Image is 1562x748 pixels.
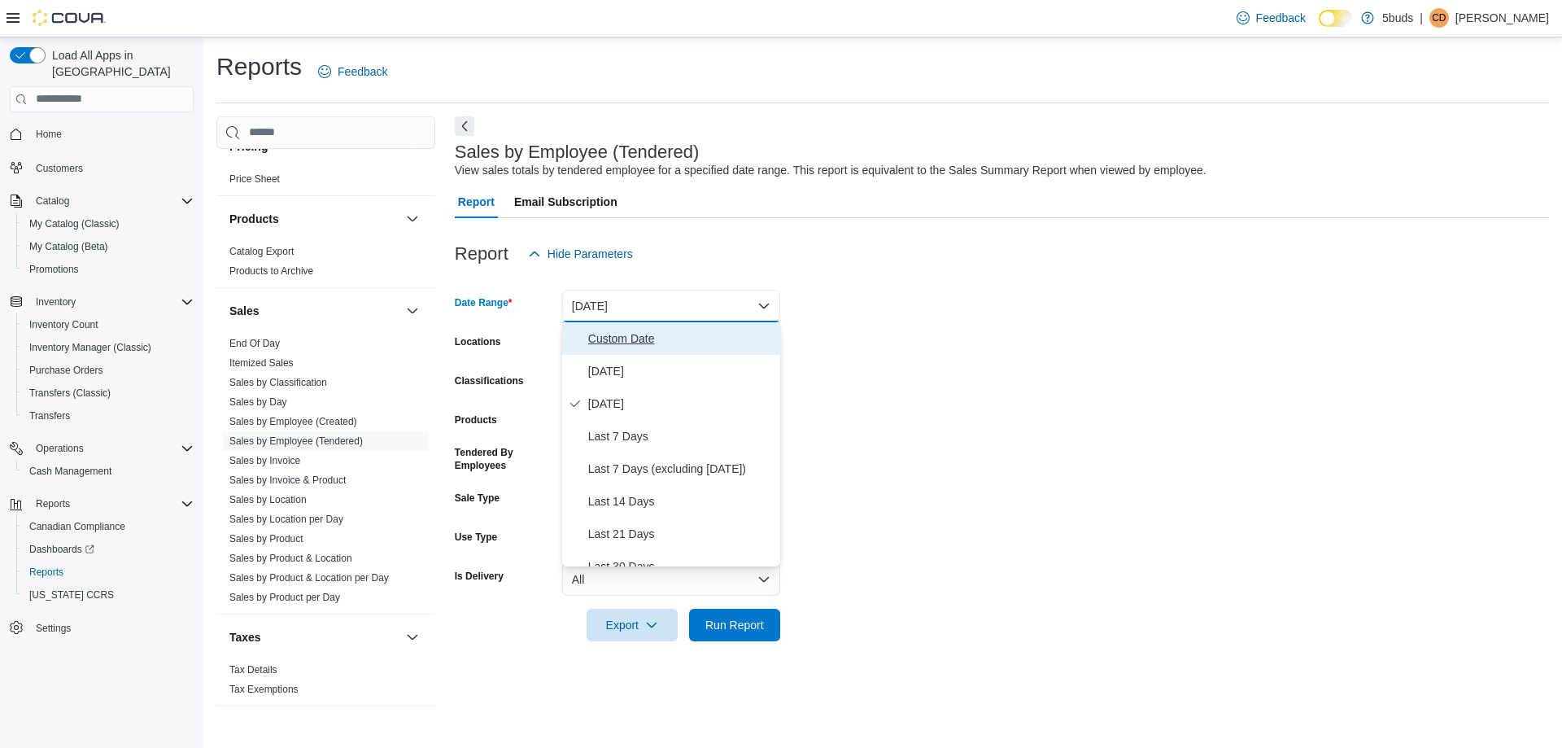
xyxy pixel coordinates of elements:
[229,211,279,227] h3: Products
[1429,8,1449,28] div: Chelsea Dinsmore
[16,212,200,235] button: My Catalog (Classic)
[23,517,194,536] span: Canadian Compliance
[29,191,76,211] button: Catalog
[1319,27,1320,28] span: Dark Mode
[229,173,280,186] span: Price Sheet
[216,50,302,83] h1: Reports
[229,265,313,278] span: Products to Archive
[23,260,85,279] a: Promotions
[23,562,194,582] span: Reports
[16,515,200,538] button: Canadian Compliance
[29,566,63,579] span: Reports
[229,684,299,695] a: Tax Exemptions
[29,159,89,178] a: Customers
[229,245,294,258] span: Catalog Export
[23,383,194,403] span: Transfers (Classic)
[229,377,327,388] a: Sales by Classification
[229,494,307,505] a: Sales by Location
[29,157,194,177] span: Customers
[229,246,294,257] a: Catalog Export
[562,290,780,322] button: [DATE]
[23,406,194,426] span: Transfers
[229,396,287,409] span: Sales by Day
[229,435,363,448] span: Sales by Employee (Tendered)
[23,315,105,335] a: Inventory Count
[29,217,120,230] span: My Catalog (Classic)
[16,382,200,405] button: Transfers (Classic)
[1256,10,1306,26] span: Feedback
[229,552,352,565] span: Sales by Product & Location
[229,435,363,447] a: Sales by Employee (Tendered)
[23,237,115,256] a: My Catalog (Beta)
[229,303,260,319] h3: Sales
[229,553,352,564] a: Sales by Product & Location
[29,520,125,533] span: Canadian Compliance
[216,660,435,706] div: Taxes
[23,315,194,335] span: Inventory Count
[229,629,261,645] h3: Taxes
[521,238,639,270] button: Hide Parameters
[562,563,780,596] button: All
[29,263,79,276] span: Promotions
[23,562,70,582] a: Reports
[458,186,495,218] span: Report
[216,169,435,195] div: Pricing
[16,258,200,281] button: Promotions
[229,572,389,584] a: Sales by Product & Location per Day
[3,291,200,313] button: Inventory
[23,540,101,559] a: Dashboards
[229,357,294,369] a: Itemized Sales
[229,416,357,427] a: Sales by Employee (Created)
[23,540,194,559] span: Dashboards
[29,240,108,253] span: My Catalog (Beta)
[229,629,399,645] button: Taxes
[229,357,294,370] span: Itemized Sales
[229,265,313,277] a: Products to Archive
[29,588,114,601] span: [US_STATE] CCRS
[29,191,194,211] span: Catalog
[33,10,106,26] img: Cova
[23,585,120,605] a: [US_STATE] CCRS
[1382,8,1413,28] p: 5buds
[229,664,277,676] a: Tax Details
[1319,10,1353,27] input: Dark Mode
[588,361,774,381] span: [DATE]
[10,116,194,682] nav: Complex example
[588,492,774,511] span: Last 14 Days
[36,128,62,141] span: Home
[1420,8,1423,28] p: |
[3,616,200,640] button: Settings
[229,455,300,466] a: Sales by Invoice
[36,162,83,175] span: Customers
[455,570,504,583] label: Is Delivery
[16,336,200,359] button: Inventory Manager (Classic)
[29,618,194,638] span: Settings
[229,303,399,319] button: Sales
[216,242,435,287] div: Products
[229,211,399,227] button: Products
[455,142,700,162] h3: Sales by Employee (Tendered)
[1230,2,1312,34] a: Feedback
[23,585,194,605] span: Washington CCRS
[29,465,111,478] span: Cash Management
[455,296,513,309] label: Date Range
[29,543,94,556] span: Dashboards
[229,396,287,408] a: Sales by Day
[403,628,422,647] button: Taxes
[1432,8,1446,28] span: CD
[229,415,357,428] span: Sales by Employee (Created)
[455,446,556,472] label: Tendered By Employees
[23,361,194,380] span: Purchase Orders
[16,359,200,382] button: Purchase Orders
[455,335,501,348] label: Locations
[588,459,774,479] span: Last 7 Days (excluding [DATE])
[29,292,82,312] button: Inventory
[216,334,435,614] div: Sales
[29,619,77,638] a: Settings
[229,683,299,696] span: Tax Exemptions
[3,437,200,460] button: Operations
[229,591,340,604] span: Sales by Product per Day
[23,237,194,256] span: My Catalog (Beta)
[16,405,200,427] button: Transfers
[229,493,307,506] span: Sales by Location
